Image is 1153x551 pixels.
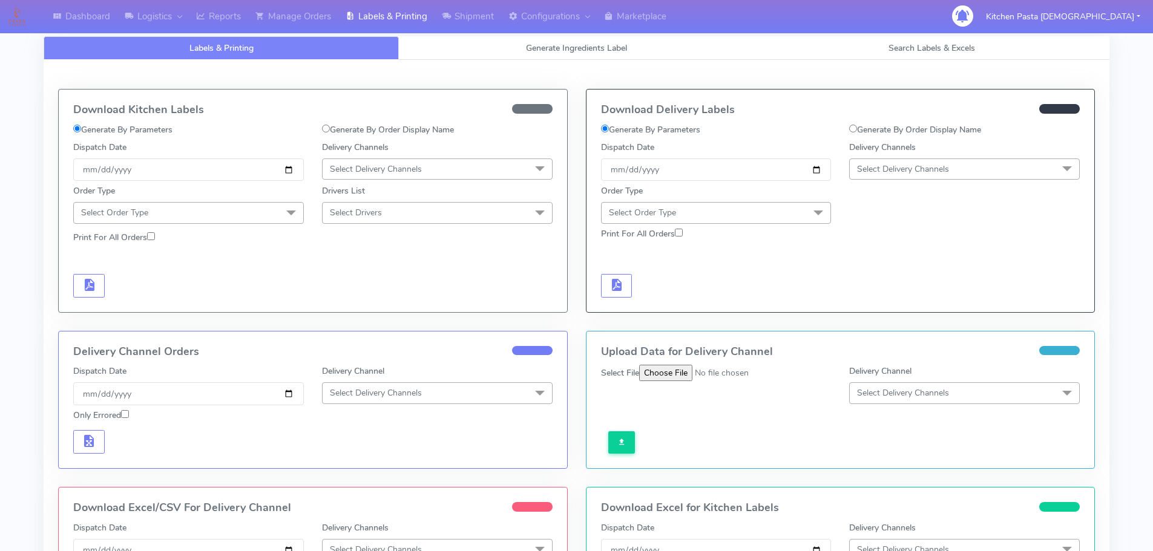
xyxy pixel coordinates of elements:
span: Select Delivery Channels [330,387,422,399]
span: Select Delivery Channels [857,387,949,399]
label: Delivery Channels [849,521,916,534]
label: Order Type [73,184,115,197]
label: Dispatch Date [73,365,126,377]
label: Generate By Order Display Name [322,123,454,136]
input: Print For All Orders [675,229,683,236]
h4: Upload Data for Delivery Channel [601,346,1080,358]
span: Search Labels & Excels [889,42,975,54]
label: Dispatch Date [601,141,654,154]
input: Generate By Parameters [73,125,81,132]
span: Generate Ingredients Label [526,42,627,54]
span: Select Delivery Channels [330,163,422,175]
label: Delivery Channel [849,365,912,377]
h4: Download Excel/CSV For Delivery Channel [73,502,553,514]
label: Generate By Parameters [73,123,172,136]
input: Generate By Parameters [601,125,609,132]
span: Labels & Printing [189,42,254,54]
label: Dispatch Date [73,141,126,154]
h4: Download Excel for Kitchen Labels [601,502,1080,514]
input: Print For All Orders [147,232,155,240]
label: Dispatch Date [73,521,126,534]
span: Select Delivery Channels [857,163,949,175]
label: Select File [601,367,639,379]
label: Order Type [601,184,643,197]
input: Generate By Order Display Name [849,125,857,132]
label: Delivery Channels [849,141,916,154]
span: Select Drivers [330,207,382,218]
label: Delivery Channel [322,365,384,377]
h4: Delivery Channel Orders [73,346,553,358]
span: Select Order Type [81,207,148,218]
h4: Download Delivery Labels [601,104,1080,116]
input: Generate By Order Display Name [322,125,330,132]
button: Kitchen Pasta [DEMOGRAPHIC_DATA] [977,4,1149,29]
label: Print For All Orders [601,227,683,240]
label: Generate By Parameters [601,123,700,136]
h4: Download Kitchen Labels [73,104,553,116]
span: Select Order Type [609,207,676,218]
label: Delivery Channels [322,521,389,534]
label: Generate By Order Display Name [849,123,981,136]
label: Delivery Channels [322,141,389,154]
label: Only Errored [73,409,129,422]
label: Dispatch Date [601,521,654,534]
ul: Tabs [44,36,1109,60]
input: Only Errored [121,410,129,418]
label: Drivers List [322,184,365,197]
label: Print For All Orders [73,231,155,244]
